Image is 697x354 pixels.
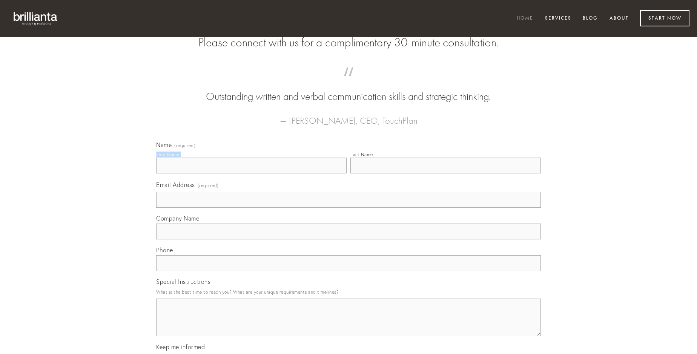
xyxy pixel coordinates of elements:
[156,152,179,157] div: First Name
[156,35,541,50] h2: Please connect with us for a complimentary 30-minute consultation.
[156,278,210,285] span: Special Instructions
[605,12,634,25] a: About
[578,12,603,25] a: Blog
[156,141,172,149] span: Name
[156,246,173,254] span: Phone
[156,343,205,351] span: Keep me informed
[640,10,689,26] a: Start Now
[174,143,195,148] span: (required)
[156,181,195,188] span: Email Address
[350,152,373,157] div: Last Name
[168,104,529,128] figcaption: — [PERSON_NAME], CEO, TouchPlan
[8,8,64,29] img: brillianta - research, strategy, marketing
[156,287,541,297] p: What is the best time to reach you? What are your unique requirements and timelines?
[156,215,199,222] span: Company Name
[512,12,538,25] a: Home
[168,75,529,104] blockquote: Outstanding written and verbal communication skills and strategic thinking.
[540,12,576,25] a: Services
[198,180,219,190] span: (required)
[168,75,529,89] span: “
